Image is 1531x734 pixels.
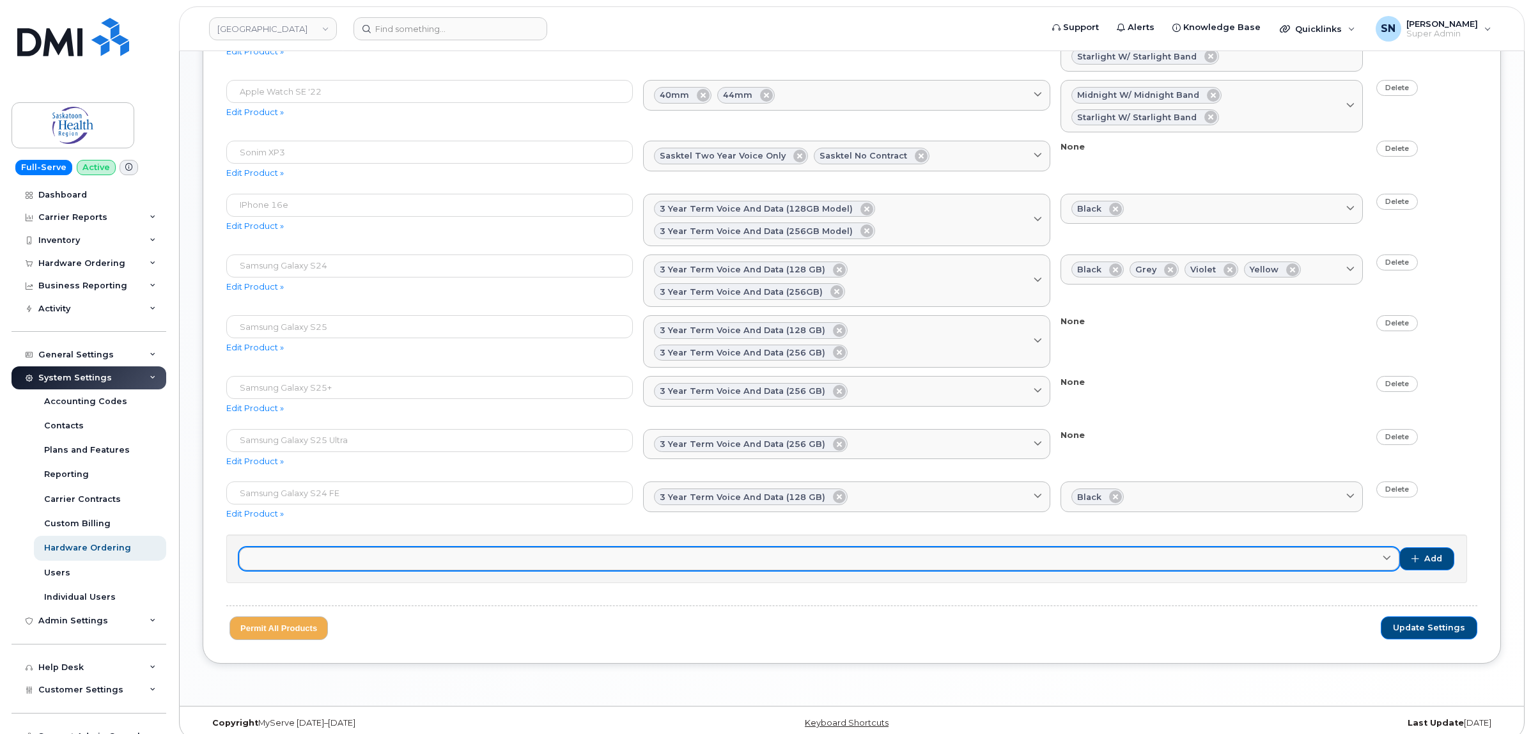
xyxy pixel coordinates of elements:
a: 3 Year Term Voice and Data (128 GB)3 Year Term Voice and Data (256 GB) [643,315,1050,368]
span: Add [1424,553,1442,565]
a: Alerts [1108,15,1163,40]
label: None [1061,376,1085,388]
span: Starlight w/ Starlight Band [1077,111,1197,123]
input: Find something... [354,17,547,40]
span: 3 Year Term Voice and Data (256 GB) [660,438,825,450]
a: Keyboard Shortcuts [805,718,889,728]
a: 3 Year Term Voice and Data (128 GB) [643,481,1050,512]
span: Grey [1135,263,1156,276]
span: Midnight w/ Midnight Band [1077,89,1199,101]
label: None [1061,141,1085,153]
span: Violet [1190,263,1216,276]
span: 3 Year Term Voice and Data (128GB model) [660,203,853,215]
span: Knowledge Base [1183,21,1261,34]
a: 3 Year Term Voice and Data (128GB model)3 Year Term Voice and Data (256GB model) [643,194,1050,246]
a: Delete [1376,315,1418,331]
div: Sabrina Nguyen [1367,16,1500,42]
a: 40mm44mm [643,80,1050,111]
a: Saskatoon Health Region [209,17,337,40]
a: Edit Product » [226,403,284,413]
span: Sasktel No Contract [820,150,907,162]
label: None [1061,315,1085,327]
button: Add [1399,547,1454,570]
strong: Copyright [212,718,258,728]
span: 44mm [723,89,752,101]
a: Delete [1376,141,1418,157]
a: BlackGreyVioletYellow [1061,254,1363,285]
a: Black [1061,194,1363,224]
span: SN [1381,21,1395,36]
a: Edit Product » [226,221,284,231]
a: Delete [1376,481,1418,497]
a: Black [1061,481,1363,512]
a: Knowledge Base [1163,15,1270,40]
span: 3 Year Term Voice and Data (256 GB) [660,347,825,359]
span: 3 Year Term Voice and Data (128 GB) [660,491,825,503]
span: Quicklinks [1295,24,1342,34]
iframe: Messenger Launcher [1475,678,1521,724]
div: [DATE] [1068,718,1501,728]
span: [PERSON_NAME] [1406,19,1478,29]
a: Edit Product » [226,281,284,292]
span: Black [1077,491,1101,503]
label: None [1061,429,1085,441]
a: Edit Product » [226,342,284,352]
a: Edit Product » [226,107,284,117]
a: Delete [1376,80,1418,96]
a: Edit Product » [226,46,284,56]
span: Black [1077,203,1101,215]
span: Update Settings [1393,622,1465,634]
span: 3 Year Term Voice and Data (256GB model) [660,225,853,237]
a: Delete [1376,376,1418,392]
a: Delete [1376,254,1418,270]
a: Support [1043,15,1108,40]
span: 3 Year Term Voice and Data (256GB) [660,286,823,298]
strong: Last Update [1408,718,1464,728]
a: 3 Year Term Voice and Data (256 GB) [643,376,1050,407]
a: Edit Product » [226,456,284,466]
span: 3 Year Term Voice and Data (128 GB) [660,324,825,336]
span: Black [1077,263,1101,276]
span: Super Admin [1406,29,1478,39]
a: Edit Product » [226,508,284,519]
span: 3 Year Term Voice and Data (256 GB) [660,385,825,397]
a: 3 Year Term Voice and Data (128 GB)3 Year Term Voice and Data (256GB) [643,254,1050,307]
a: Delete [1376,194,1418,210]
span: Sasktel Two Year Voice Only [660,150,786,162]
span: 3 Year Term Voice and Data (128 GB) [660,263,825,276]
span: 40mm [660,89,689,101]
span: Starlight w/ Starlight Band [1077,51,1197,63]
button: Update Settings [1381,616,1477,639]
div: MyServe [DATE]–[DATE] [203,718,635,728]
span: Alerts [1128,21,1154,34]
a: Edit Product » [226,168,284,178]
a: 3 Year Term Voice and Data (256 GB) [643,429,1050,460]
a: Sasktel Two Year Voice OnlySasktel No Contract [643,141,1050,171]
div: Quicklinks [1271,16,1364,42]
a: Midnight w/ Midnight BandStarlight w/ Starlight Band [1061,80,1363,132]
a: Delete [1376,429,1418,445]
span: Support [1063,21,1099,34]
button: Permit All Products [229,616,328,640]
span: Yellow [1250,263,1278,276]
